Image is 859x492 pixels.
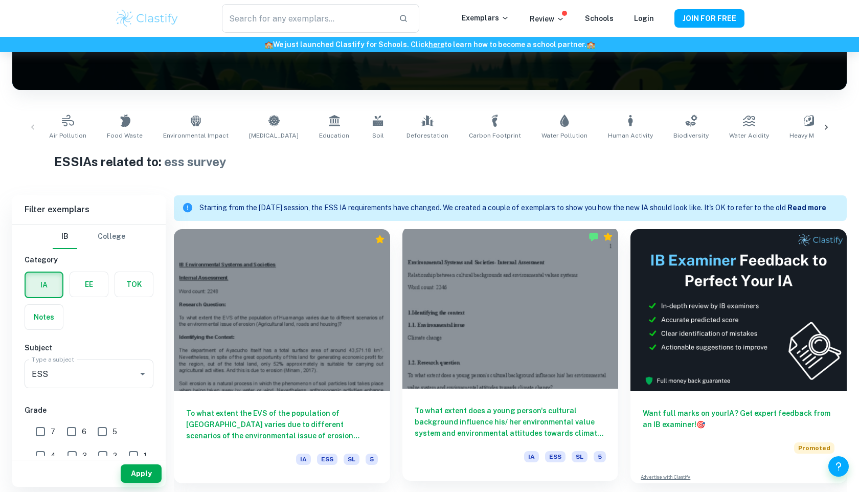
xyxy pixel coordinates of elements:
[402,229,619,483] a: To what extent does a young person's cultural background influence his/ her environmental value s...
[643,408,834,430] h6: Want full marks on your IA ? Get expert feedback from an IB examiner!
[25,305,63,329] button: Notes
[372,131,384,140] span: Soil
[12,195,166,224] h6: Filter exemplars
[70,272,108,297] button: EE
[174,229,390,483] a: To what extent the EVS of the population of [GEOGRAPHIC_DATA] varies due to different scenarios o...
[469,131,521,140] span: Carbon Footprint
[107,131,143,140] span: Food Waste
[594,451,606,462] span: 5
[674,9,744,28] button: JOIN FOR FREE
[264,40,273,49] span: 🏫
[249,131,299,140] span: [MEDICAL_DATA]
[51,426,55,437] span: 7
[545,451,566,462] span: ESS
[54,152,805,171] h1: ESS IAs related to:
[794,442,834,454] span: Promoted
[375,234,385,244] div: Premium
[630,229,847,391] img: Thumbnail
[222,4,391,33] input: Search for any exemplars...
[25,342,153,353] h6: Subject
[317,454,337,465] span: ESS
[296,454,311,465] span: IA
[25,405,153,416] h6: Grade
[49,131,86,140] span: Air Pollution
[163,131,229,140] span: Environmental Impact
[51,450,56,461] span: 4
[787,204,826,212] b: Read more
[603,232,613,242] div: Premium
[634,14,654,23] a: Login
[82,426,86,437] span: 6
[32,355,74,364] label: Type a subject
[186,408,378,441] h6: To what extent the EVS of the population of [GEOGRAPHIC_DATA] varies due to different scenarios o...
[344,454,359,465] span: SL
[630,229,847,483] a: Want full marks on yourIA? Get expert feedback from an IB examiner!PromotedAdvertise with Clastify
[26,273,62,297] button: IA
[144,450,147,461] span: 1
[115,272,153,297] button: TOK
[572,451,587,462] span: SL
[530,13,564,25] p: Review
[319,131,349,140] span: Education
[199,203,787,214] p: Starting from the [DATE] session, the ESS IA requirements have changed. We created a couple of ex...
[428,40,444,49] a: here
[82,450,87,461] span: 3
[696,420,705,429] span: 🎯
[641,474,690,481] a: Advertise with Clastify
[608,131,653,140] span: Human Activity
[729,131,769,140] span: Water Acidity
[589,232,599,242] img: Marked
[366,454,378,465] span: 5
[585,14,614,23] a: Schools
[524,451,539,462] span: IA
[789,131,829,140] span: Heavy Metals
[112,426,117,437] span: 5
[53,225,77,249] button: IB
[53,225,125,249] div: Filter type choice
[406,131,448,140] span: Deforestation
[121,464,162,483] button: Apply
[586,40,595,49] span: 🏫
[415,405,606,439] h6: To what extent does a young person's cultural background influence his/ her environmental value s...
[135,367,150,381] button: Open
[673,131,709,140] span: Biodiversity
[2,39,857,50] h6: We just launched Clastify for Schools. Click to learn how to become a school partner.
[541,131,587,140] span: Water Pollution
[164,154,227,169] span: ess survey
[462,12,509,24] p: Exemplars
[115,8,179,29] img: Clastify logo
[25,254,153,265] h6: Category
[828,456,849,477] button: Help and Feedback
[113,450,117,461] span: 2
[98,225,125,249] button: College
